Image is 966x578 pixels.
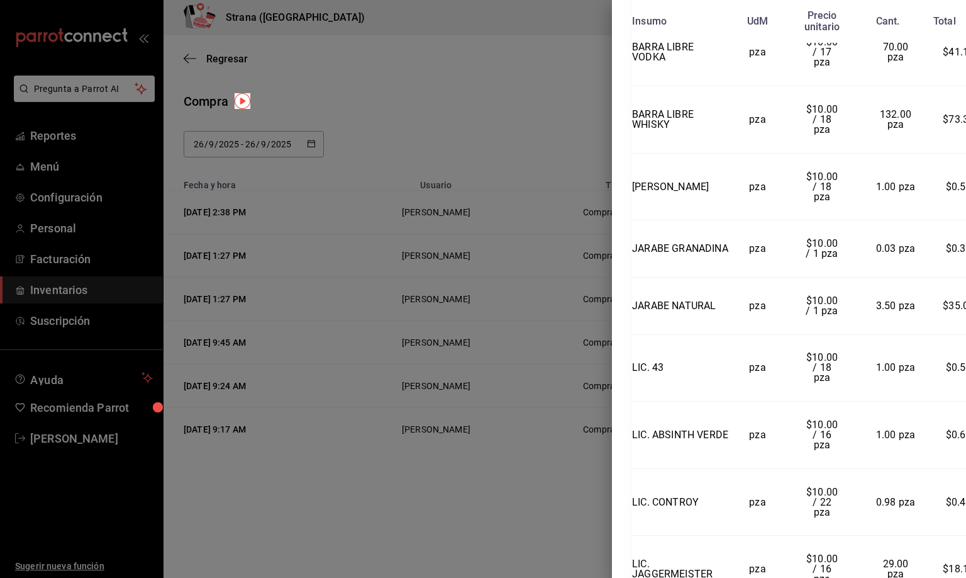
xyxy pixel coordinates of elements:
[632,16,667,27] div: Insumo
[632,468,729,536] td: LIC. CONTROY
[729,334,786,402] td: pza
[729,153,786,220] td: pza
[806,486,840,518] span: $10.00 / 22 pza
[806,237,840,259] span: $10.00 / 1 pza
[876,496,915,508] span: 0.98 pza
[806,171,840,203] span: $10.00 / 18 pza
[632,153,729,220] td: [PERSON_NAME]
[806,419,840,451] span: $10.00 / 16 pza
[632,220,729,278] td: JARABE GRANADINA
[729,277,786,334] td: pza
[806,103,840,135] span: $10.00 / 18 pza
[933,16,956,27] div: Total
[632,334,729,402] td: LIC. 43
[235,93,250,109] img: Tooltip marker
[876,429,915,441] span: 1.00 pza
[876,16,900,27] div: Cant.
[806,295,840,317] span: $10.00 / 1 pza
[632,19,729,86] td: BARRA LIBRE VODKA
[883,41,911,63] span: 70.00 pza
[729,86,786,154] td: pza
[806,351,840,383] span: $10.00 / 18 pza
[632,86,729,154] td: BARRA LIBRE WHISKY
[876,242,915,254] span: 0.03 pza
[747,16,769,27] div: UdM
[729,468,786,536] td: pza
[729,402,786,469] td: pza
[876,361,915,373] span: 1.00 pza
[729,220,786,278] td: pza
[806,36,840,68] span: $10.00 / 17 pza
[876,300,915,312] span: 3.50 pza
[880,108,914,130] span: 132.00 pza
[804,10,840,33] div: Precio unitario
[632,277,729,334] td: JARABE NATURAL
[876,181,915,193] span: 1.00 pza
[729,19,786,86] td: pza
[632,402,729,469] td: LIC. ABSINTH VERDE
